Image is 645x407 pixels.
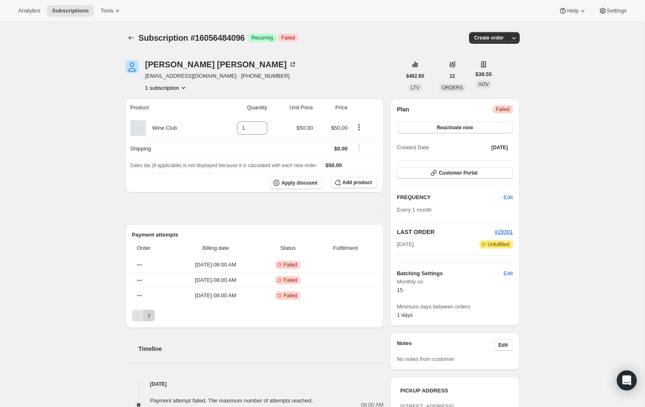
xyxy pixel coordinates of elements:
[397,240,414,249] span: [DATE]
[331,177,377,188] button: Add product
[445,70,460,82] button: 12
[174,291,257,300] span: [DATE] · 08:00 AM
[498,342,508,348] span: Edit
[125,99,213,117] th: Product
[397,278,513,286] span: Monthly on
[137,261,142,268] span: ---
[397,339,494,351] h3: Notes
[469,32,508,44] button: Create order
[100,7,113,14] span: Tools
[486,142,513,153] button: [DATE]
[397,287,403,293] span: 15
[125,32,137,44] button: Subscriptions
[400,387,509,395] h3: PICKUP ADDRESS
[397,143,429,152] span: Created Date
[262,244,314,252] span: Status
[145,72,297,80] span: [EMAIL_ADDRESS][DOMAIN_NAME] · [PHONE_NUMBER]
[397,356,454,362] span: No notes from customer
[125,139,213,158] th: Shipping
[397,269,503,278] h6: Batching Settings
[397,167,513,179] button: Customer Portal
[397,207,432,213] span: Every 1 month
[491,144,508,151] span: [DATE]
[617,370,637,390] div: Open Intercom Messenger
[478,81,489,87] span: AOV
[594,5,632,17] button: Settings
[397,303,513,311] span: Minimum days between orders
[342,179,372,186] span: Add product
[270,99,315,117] th: Unit Price
[125,380,384,388] h4: [DATE]
[95,5,127,17] button: Tools
[319,244,372,252] span: Fulfillment
[132,239,172,257] th: Order
[494,339,513,351] button: Edit
[406,73,424,79] span: $462.60
[495,228,513,236] button: #29391
[47,5,94,17] button: Subscriptions
[145,84,188,92] button: Product actions
[442,85,463,91] span: ORDERS
[331,125,348,131] span: $50.00
[283,261,297,268] span: Failed
[13,5,45,17] button: Analytics
[397,105,409,113] h2: Plan
[567,7,578,14] span: Help
[132,231,377,239] h2: Payment attempts
[475,70,492,79] span: $38.55
[474,35,503,41] span: Create order
[137,292,142,298] span: ---
[554,5,591,17] button: Help
[495,229,513,235] a: #29391
[283,277,297,284] span: Failed
[498,191,518,204] button: Edit
[283,292,297,299] span: Failed
[397,193,503,202] h2: FREQUENCY
[401,70,429,82] button: $462.60
[503,193,513,202] span: Edit
[270,177,322,189] button: Apply discount
[146,124,177,132] div: Wine Club
[411,85,420,91] span: LTV
[130,163,318,168] span: Sales tax (if applicable) is not displayed because it is calculated with each new order.
[174,261,257,269] span: [DATE] · 08:00 AM
[498,267,518,280] button: Edit
[352,123,366,132] button: Product actions
[296,125,313,131] span: $50.00
[496,106,510,113] span: Failed
[325,162,342,168] span: $50.00
[125,60,139,74] span: Darby Mccullough
[397,122,513,133] button: Reactivate now
[52,7,89,14] span: Subscriptions
[607,7,627,14] span: Settings
[18,7,40,14] span: Analytics
[213,99,270,117] th: Quantity
[397,312,413,318] span: 1 days
[281,180,318,186] span: Apply discount
[334,146,348,152] span: $0.00
[174,276,257,284] span: [DATE] · 08:00 AM
[397,228,495,236] h2: LAST ORDER
[139,33,245,42] span: Subscription #16056484096
[437,124,473,131] span: Reactivate now
[439,170,477,176] span: Customer Portal
[139,345,384,353] h2: Timeline
[137,277,142,283] span: ---
[450,73,455,79] span: 12
[145,60,297,69] div: [PERSON_NAME] [PERSON_NAME]
[252,35,273,41] span: Recurring
[503,269,513,278] span: Edit
[174,244,257,252] span: Billing date
[352,143,366,152] button: Shipping actions
[315,99,350,117] th: Price
[143,310,155,321] button: Next
[488,241,510,248] span: Unfulfilled
[132,310,377,321] nav: Pagination
[281,35,295,41] span: Failed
